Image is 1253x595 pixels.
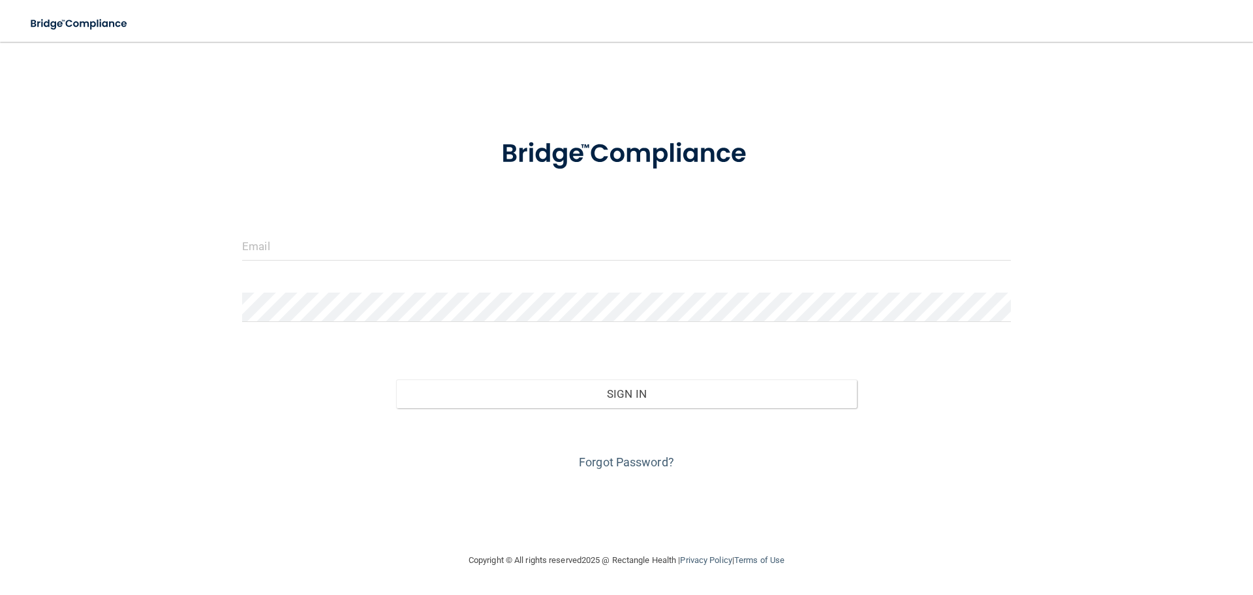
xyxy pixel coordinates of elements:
[20,10,140,37] img: bridge_compliance_login_screen.278c3ca4.svg
[396,379,858,408] button: Sign In
[579,455,674,469] a: Forgot Password?
[734,555,784,565] a: Terms of Use
[388,539,865,581] div: Copyright © All rights reserved 2025 @ Rectangle Health | |
[242,231,1011,261] input: Email
[680,555,732,565] a: Privacy Policy
[474,120,779,188] img: bridge_compliance_login_screen.278c3ca4.svg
